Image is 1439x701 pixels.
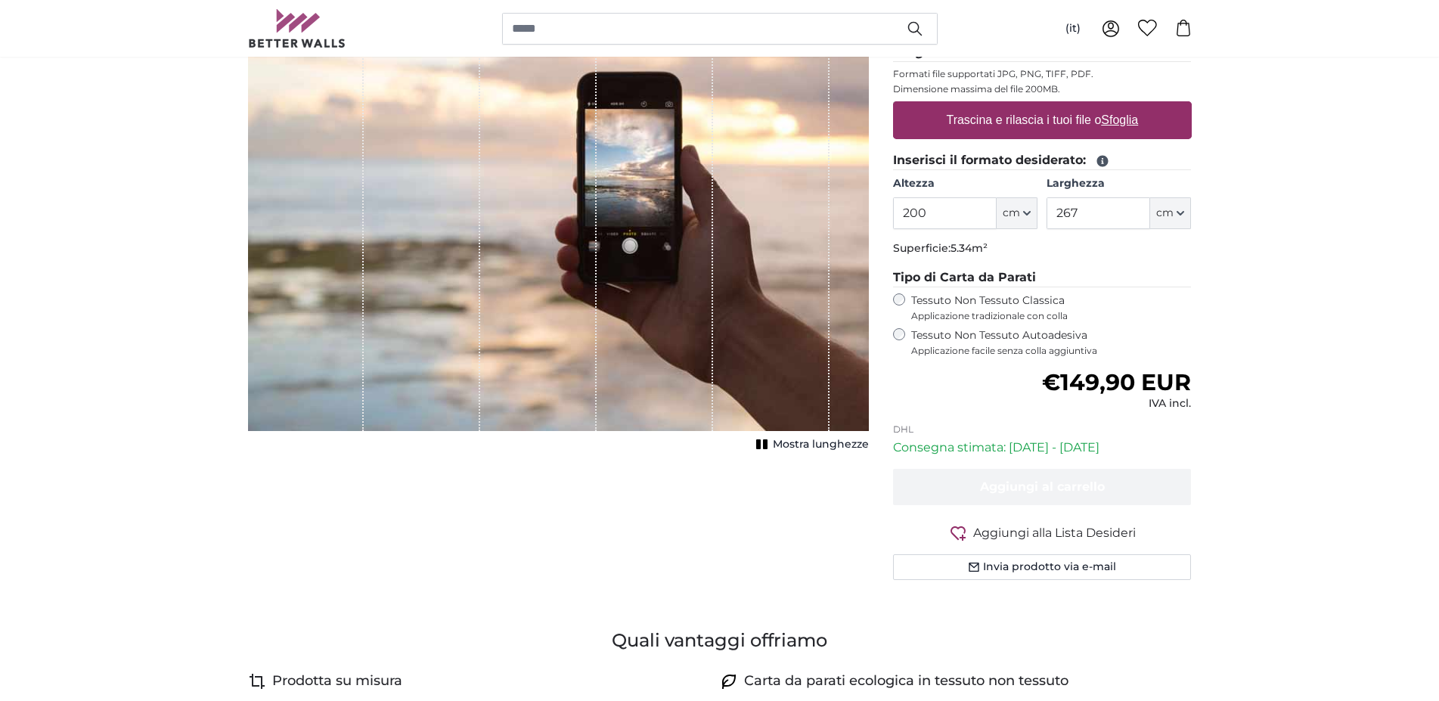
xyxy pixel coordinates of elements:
span: Aggiungi alla Lista Desideri [973,524,1136,542]
p: DHL [893,423,1192,436]
button: Invia prodotto via e-mail [893,554,1192,580]
label: Trascina e rilascia i tuoi file o [940,105,1144,135]
p: Consegna stimata: [DATE] - [DATE] [893,439,1192,457]
span: 5.34m² [951,241,988,255]
span: Applicazione facile senza colla aggiuntiva [911,345,1192,357]
img: Betterwalls [248,9,346,48]
button: Mostra lunghezze [752,434,869,455]
span: Mostra lunghezze [773,437,869,452]
label: Tessuto Non Tessuto Autoadesiva [911,328,1192,357]
p: Superficie: [893,241,1192,256]
span: cm [1156,206,1174,221]
p: Dimensione massima del file 200MB. [893,83,1192,95]
h4: Prodotta su misura [272,671,402,692]
h4: Carta da parati ecologica in tessuto non tessuto [744,671,1068,692]
div: IVA incl. [1042,396,1191,411]
button: cm [997,197,1037,229]
span: €149,90 EUR [1042,368,1191,396]
p: Formati file supportati JPG, PNG, TIFF, PDF. [893,68,1192,80]
span: cm [1003,206,1020,221]
span: Aggiungi al carrello [980,479,1105,494]
button: cm [1150,197,1191,229]
button: (it) [1053,15,1093,42]
u: Sfoglia [1101,113,1138,126]
legend: Inserisci il formato desiderato: [893,151,1192,170]
label: Larghezza [1047,176,1191,191]
label: Tessuto Non Tessuto Classica [911,293,1192,322]
h3: Quali vantaggi offriamo [248,628,1192,653]
button: Aggiungi alla Lista Desideri [893,523,1192,542]
span: Applicazione tradizionale con colla [911,310,1192,322]
legend: Tipo di Carta da Parati [893,268,1192,287]
button: Aggiungi al carrello [893,469,1192,505]
label: Altezza [893,176,1037,191]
